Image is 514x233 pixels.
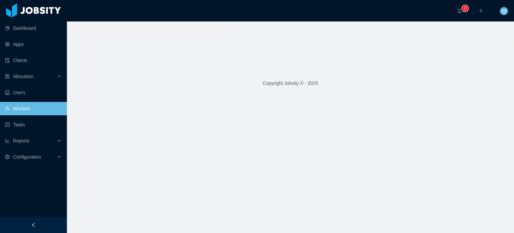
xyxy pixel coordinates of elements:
[5,86,62,99] a: icon: robotUsers
[5,38,62,51] a: icon: appstoreApps
[5,155,10,159] i: icon: setting
[5,21,62,35] a: icon: pie-chartDashboard
[5,118,62,131] a: icon: profileTasks
[5,102,62,115] a: icon: userWorkers
[462,5,468,12] sup: 0
[5,138,10,143] i: icon: line-chart
[457,8,462,13] i: icon: bell
[13,138,29,143] span: Reports
[13,154,41,160] span: Configuration
[502,7,506,15] span: M
[13,74,33,79] span: Allocation
[479,8,483,13] i: icon: plus
[5,74,10,79] i: icon: solution
[5,54,62,67] a: icon: auditClients
[67,72,514,95] footer: Copyright Jobsity © - 2025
